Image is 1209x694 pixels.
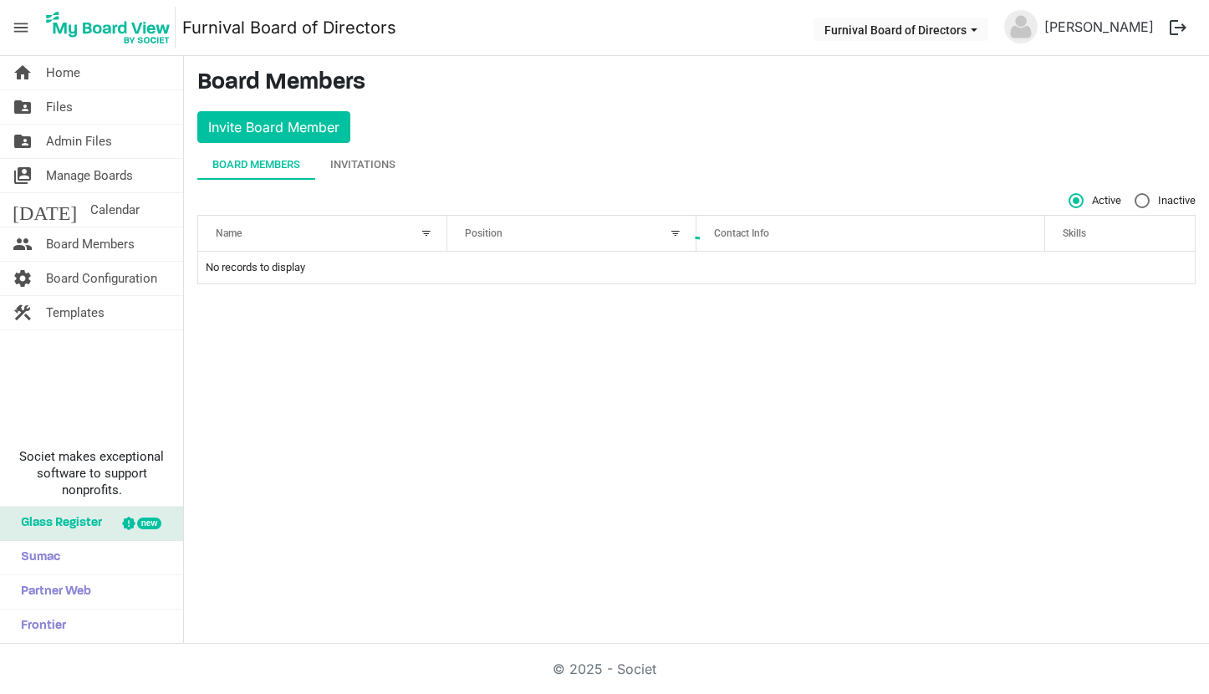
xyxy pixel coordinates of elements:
span: Partner Web [13,575,91,609]
img: My Board View Logo [41,7,176,48]
span: Board Configuration [46,262,157,295]
span: Active [1069,193,1121,208]
span: Sumac [13,541,60,574]
span: [DATE] [13,193,77,227]
span: menu [5,12,37,43]
span: Admin Files [46,125,112,158]
span: Templates [46,296,105,329]
h3: Board Members [197,69,1196,98]
span: Board Members [46,227,135,261]
div: tab-header [197,150,1196,180]
span: Inactive [1135,193,1196,208]
span: people [13,227,33,261]
span: Glass Register [13,507,102,540]
span: Manage Boards [46,159,133,192]
span: folder_shared [13,125,33,158]
span: settings [13,262,33,295]
span: folder_shared [13,90,33,124]
a: Furnival Board of Directors [182,11,396,44]
button: Furnival Board of Directors dropdownbutton [814,18,988,41]
a: My Board View Logo [41,7,182,48]
img: no-profile-picture.svg [1004,10,1038,43]
a: © 2025 - Societ [553,661,656,677]
button: Invite Board Member [197,111,350,143]
span: Home [46,56,80,89]
button: logout [1161,10,1196,45]
span: construction [13,296,33,329]
span: Files [46,90,73,124]
span: home [13,56,33,89]
span: Calendar [90,193,140,227]
a: [PERSON_NAME] [1038,10,1161,43]
div: Board Members [212,156,300,173]
span: Societ makes exceptional software to support nonprofits. [8,448,176,498]
div: Invitations [330,156,395,173]
span: switch_account [13,159,33,192]
span: Frontier [13,610,66,643]
div: new [137,518,161,529]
